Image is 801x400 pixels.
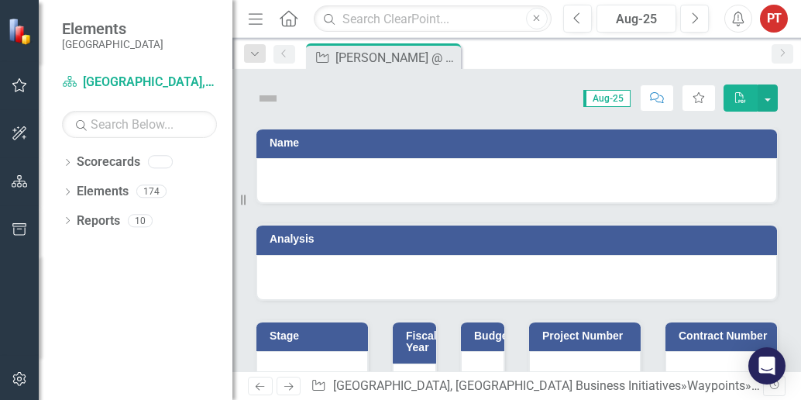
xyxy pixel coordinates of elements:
a: Reports [77,212,120,230]
img: ClearPoint Strategy [8,17,35,44]
span: Elements [62,19,163,38]
h3: Stage [270,330,360,342]
input: Search ClearPoint... [314,5,552,33]
h3: Name [270,137,769,149]
a: Scorecards [77,153,140,171]
a: [GEOGRAPHIC_DATA], [GEOGRAPHIC_DATA] Business Initiatives [333,378,681,393]
h3: Fiscal Year [406,330,437,354]
button: PT [760,5,788,33]
h3: Project Number [542,330,633,342]
div: 174 [136,185,167,198]
div: Open Intercom Messenger [748,347,786,384]
span: Aug-25 [583,90,631,107]
a: Waypoints [687,378,745,393]
button: Aug-25 [596,5,676,33]
h3: Analysis [270,233,769,245]
h3: Contract Number [679,330,769,342]
a: Elements [77,183,129,201]
div: [PERSON_NAME] @ Del [PERSON_NAME] Intersection Improvements - Construction [335,48,457,67]
input: Search Below... [62,111,217,138]
img: Not Defined [256,86,280,111]
div: Aug-25 [602,10,671,29]
div: » » [311,378,762,395]
small: [GEOGRAPHIC_DATA] [62,38,163,50]
a: [GEOGRAPHIC_DATA], [GEOGRAPHIC_DATA] Business Initiatives [62,74,217,91]
h3: Budget [474,330,511,342]
div: 10 [128,214,153,227]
